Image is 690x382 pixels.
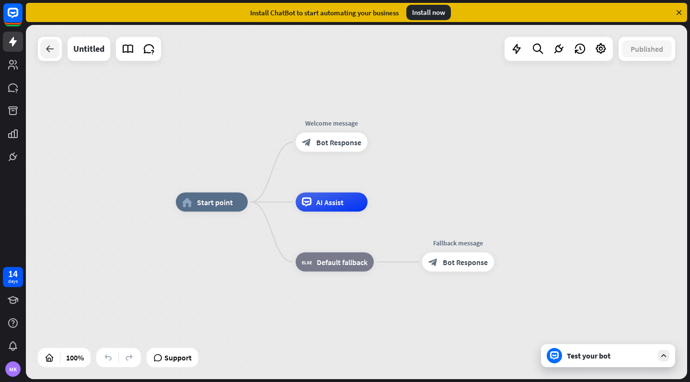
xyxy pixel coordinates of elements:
div: MK [5,361,21,377]
i: home_2 [182,197,192,207]
div: Install ChatBot to start automating your business [250,8,399,17]
div: Install now [406,5,451,20]
button: Published [622,40,672,58]
div: 100% [63,350,87,365]
i: block_bot_response [302,138,311,147]
span: Bot Response [316,138,361,147]
div: days [8,278,18,285]
a: 14 days [3,267,23,287]
i: block_bot_response [428,257,438,267]
div: 14 [8,269,18,278]
span: Start point [197,197,233,207]
div: Fallback message [415,238,501,248]
span: Support [164,350,192,365]
span: AI Assist [316,197,344,207]
i: block_fallback [302,257,312,267]
div: Welcome message [288,118,375,128]
span: Default fallback [317,257,368,267]
div: Untitled [73,37,104,61]
button: Open LiveChat chat widget [8,4,36,33]
div: Test your bot [567,351,653,360]
span: Bot Response [443,257,488,267]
